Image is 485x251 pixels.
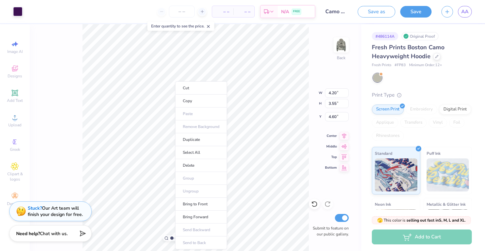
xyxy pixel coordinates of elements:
div: Transfers [400,118,427,128]
li: Bring to Front [175,198,227,211]
div: # 486114A [372,32,398,40]
span: This color is . [377,217,466,223]
div: Foil [449,118,465,128]
span: Standard [375,150,392,157]
input: – – [169,6,195,18]
span: 🫣 [377,217,383,224]
img: Metallic & Glitter Ink [427,209,469,242]
span: # FP83 [395,63,406,68]
span: Fresh Prints Boston Camo Heavyweight Hoodie [372,43,444,60]
button: Save as [358,6,395,18]
div: Original Proof [402,32,438,40]
div: Enter quantity to see the price. [147,21,214,31]
span: AA [461,8,469,16]
div: Rhinestones [372,131,404,141]
span: Bottom [325,165,337,170]
span: Puff Ink [427,150,440,157]
span: Center [325,134,337,138]
span: Neon Ink [375,201,391,208]
img: Neon Ink [375,209,417,242]
span: Decorate [7,201,23,206]
span: Designs [8,73,22,79]
span: Chat with us. [40,230,68,237]
div: Digital Print [439,105,471,114]
label: Submit to feature on our public gallery. [309,225,349,237]
li: Copy [175,95,227,107]
span: Upload [8,122,21,128]
span: – – [237,8,250,15]
li: Bring Forward [175,211,227,224]
li: Duplicate [175,133,227,146]
img: Back [335,38,348,52]
strong: selling out fast in S, M, L and XL [406,218,465,223]
strong: Need help? [16,230,40,237]
span: Metallic & Glitter Ink [427,201,466,208]
img: Standard [375,158,417,191]
div: Embroidery [406,105,437,114]
button: Save [400,6,432,18]
div: Back [337,55,345,61]
div: Print Type [372,91,472,99]
span: Add Text [7,98,23,103]
li: Select All [175,146,227,159]
input: Untitled Design [320,5,353,18]
strong: Stuck? [28,205,42,211]
span: N/A [281,8,289,15]
li: Delete [175,159,227,172]
img: Puff Ink [427,158,469,191]
span: Image AI [7,49,23,54]
div: Our Art team will finish your design for free. [28,205,83,218]
span: Fresh Prints [372,63,391,68]
span: FREE [293,9,300,14]
span: Top [325,155,337,159]
a: AA [458,6,472,18]
li: Cut [175,81,227,95]
span: Middle [325,144,337,149]
div: Applique [372,118,398,128]
span: Greek [10,147,20,152]
span: Minimum Order: 12 + [409,63,442,68]
span: – – [216,8,229,15]
div: Screen Print [372,105,404,114]
span: Clipart & logos [3,171,26,182]
div: Vinyl [429,118,447,128]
